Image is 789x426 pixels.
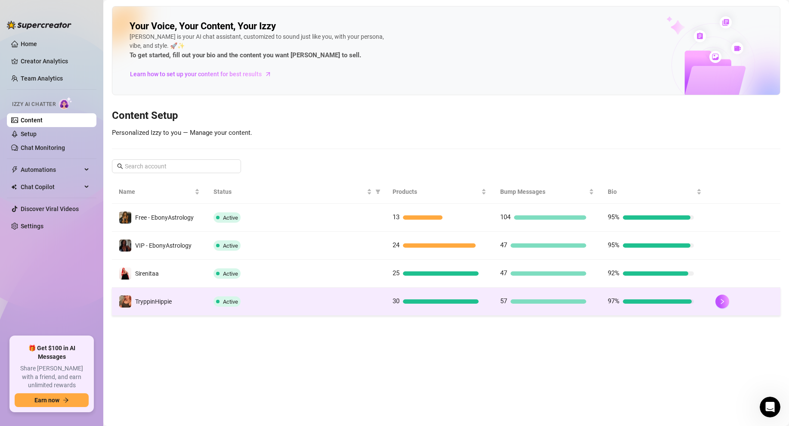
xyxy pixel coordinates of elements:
span: filter [375,189,381,194]
span: Bump Messages [500,187,587,196]
input: Search account [125,162,229,171]
span: 104 [500,213,511,221]
a: Discover Viral Videos [21,205,79,212]
span: 🎁 Get $100 in AI Messages [15,344,89,361]
span: Active [223,215,238,221]
span: 24 [393,241,399,249]
iframe: Intercom live chat [760,397,780,417]
span: 47 [500,269,507,277]
img: AI Chatter [59,97,72,109]
th: Bio [601,180,709,204]
span: 92% [608,269,619,277]
span: Products [393,187,480,196]
span: 57 [500,297,507,305]
span: Status [213,187,365,196]
span: Sirenitaa [135,270,159,277]
span: Active [223,299,238,305]
a: Setup [21,131,37,137]
a: Content [21,117,43,124]
span: 95% [608,241,619,249]
span: thunderbolt [11,166,18,173]
span: Learn how to set up your content for best results [130,69,262,79]
span: 13 [393,213,399,221]
th: Products [386,180,493,204]
span: arrow-right [63,397,69,403]
span: TryppinHippie [135,298,172,305]
img: Sirenitaa [119,267,131,280]
h2: Your Voice, Your Content, Your Izzy [130,20,276,32]
div: [PERSON_NAME] is your AI chat assistant, customized to sound just like you, with your persona, vi... [130,32,388,61]
img: Chat Copilot [11,184,17,190]
span: search [117,163,123,169]
span: Name [119,187,193,196]
th: Status [207,180,386,204]
span: arrow-right [264,70,272,78]
span: VIP - EbonyAstrology [135,242,192,249]
span: Automations [21,163,82,177]
span: 30 [393,297,399,305]
a: Home [21,40,37,47]
img: TryppinHippie [119,295,131,308]
img: logo-BBDzfeDw.svg [7,21,71,29]
a: Settings [21,223,43,230]
span: Active [223,243,238,249]
button: Earn nowarrow-right [15,393,89,407]
span: 47 [500,241,507,249]
span: Earn now [34,397,59,404]
span: 97% [608,297,619,305]
span: 25 [393,269,399,277]
button: right [715,295,729,308]
span: filter [374,185,382,198]
img: VIP - EbonyAstrology [119,239,131,252]
a: Team Analytics [21,75,63,82]
span: Chat Copilot [21,180,82,194]
a: Creator Analytics [21,54,90,68]
span: Share [PERSON_NAME] with a friend, and earn unlimited rewards [15,364,89,390]
img: ai-chatter-content-library-cLFOSyPT.png [647,7,780,95]
strong: To get started, fill out your bio and the content you want [PERSON_NAME] to sell. [130,51,361,59]
span: Izzy AI Chatter [12,100,56,109]
a: Learn how to set up your content for best results [130,67,278,81]
span: right [719,299,725,305]
th: Name [112,180,207,204]
span: 95% [608,213,619,221]
span: Bio [608,187,695,196]
h3: Content Setup [112,109,780,123]
span: Personalized Izzy to you — Manage your content. [112,129,252,137]
span: Free - EbonyAstrology [135,214,194,221]
span: Active [223,271,238,277]
a: Chat Monitoring [21,144,65,151]
th: Bump Messages [493,180,601,204]
img: Free - EbonyAstrology [119,211,131,224]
